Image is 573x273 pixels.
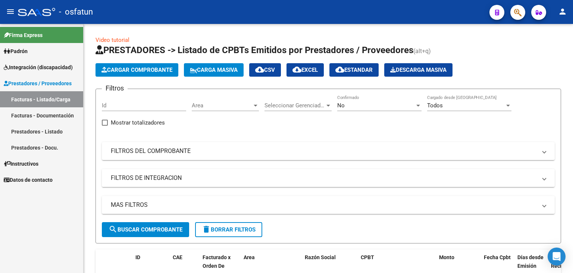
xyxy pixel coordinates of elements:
button: Cargar Comprobante [95,63,178,77]
app-download-masive: Descarga masiva de comprobantes (adjuntos) [384,63,453,77]
mat-icon: menu [6,7,15,16]
button: Descarga Masiva [384,63,453,77]
button: Buscar Comprobante [102,222,189,237]
span: Instructivos [4,160,38,168]
span: Area [244,254,255,260]
span: Buscar Comprobante [109,226,182,233]
mat-icon: cloud_download [292,65,301,74]
span: Prestadores / Proveedores [4,79,72,88]
mat-panel-title: FILTROS DEL COMPROBANTE [111,147,537,155]
span: Facturado x Orden De [203,254,231,269]
span: Días desde Emisión [517,254,544,269]
span: Seleccionar Gerenciador [264,102,325,109]
div: Open Intercom Messenger [548,248,566,266]
span: CSV [255,67,275,73]
span: Descarga Masiva [390,67,447,73]
span: Estandar [335,67,373,73]
span: PRESTADORES -> Listado de CPBTs Emitidos por Prestadores / Proveedores [95,45,413,55]
span: Integración (discapacidad) [4,63,73,71]
mat-icon: cloud_download [335,65,344,74]
span: (alt+q) [413,47,431,55]
span: Mostrar totalizadores [111,118,165,127]
span: Cargar Comprobante [101,67,172,73]
span: Monto [439,254,454,260]
span: CPBT [361,254,374,260]
span: Firma Express [4,31,43,39]
mat-expansion-panel-header: MAS FILTROS [102,196,555,214]
span: Fecha Cpbt [484,254,511,260]
mat-icon: person [558,7,567,16]
mat-expansion-panel-header: FILTROS DE INTEGRACION [102,169,555,187]
mat-icon: delete [202,225,211,234]
mat-icon: cloud_download [255,65,264,74]
mat-panel-title: MAS FILTROS [111,201,537,209]
a: Video tutorial [95,37,129,43]
span: Area [192,102,252,109]
span: Padrón [4,47,28,55]
mat-expansion-panel-header: FILTROS DEL COMPROBANTE [102,142,555,160]
button: Borrar Filtros [195,222,262,237]
h3: Filtros [102,83,128,93]
span: ID [135,254,140,260]
button: CSV [249,63,281,77]
span: CAE [173,254,182,260]
button: EXCEL [286,63,324,77]
span: EXCEL [292,67,318,73]
button: Estandar [329,63,379,77]
span: Datos de contacto [4,176,53,184]
span: No [337,102,345,109]
span: Borrar Filtros [202,226,256,233]
button: Carga Masiva [184,63,244,77]
mat-panel-title: FILTROS DE INTEGRACION [111,174,537,182]
span: Carga Masiva [190,67,238,73]
span: Todos [427,102,443,109]
span: Fecha Recibido [551,254,572,269]
mat-icon: search [109,225,118,234]
span: Razón Social [305,254,336,260]
span: - osfatun [59,4,93,20]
